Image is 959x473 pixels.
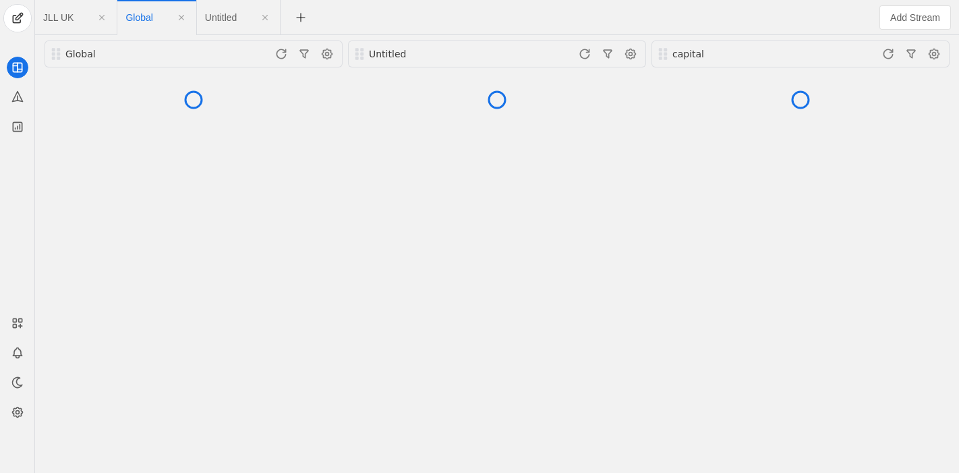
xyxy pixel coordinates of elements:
[43,13,74,22] span: Click to edit name
[169,5,194,30] app-icon-button: Close Tab
[671,47,833,61] div: capital
[253,5,277,30] app-icon-button: Close Tab
[205,13,237,22] span: Click to edit name
[65,47,226,61] div: Global
[90,5,114,30] app-icon-button: Close Tab
[64,47,226,61] div: Global
[289,11,313,22] app-icon-button: New Tab
[369,47,529,61] div: Untitled
[890,11,940,24] span: Add Stream
[879,5,951,30] button: Add Stream
[672,47,833,61] div: capital
[125,13,152,22] span: Click to edit name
